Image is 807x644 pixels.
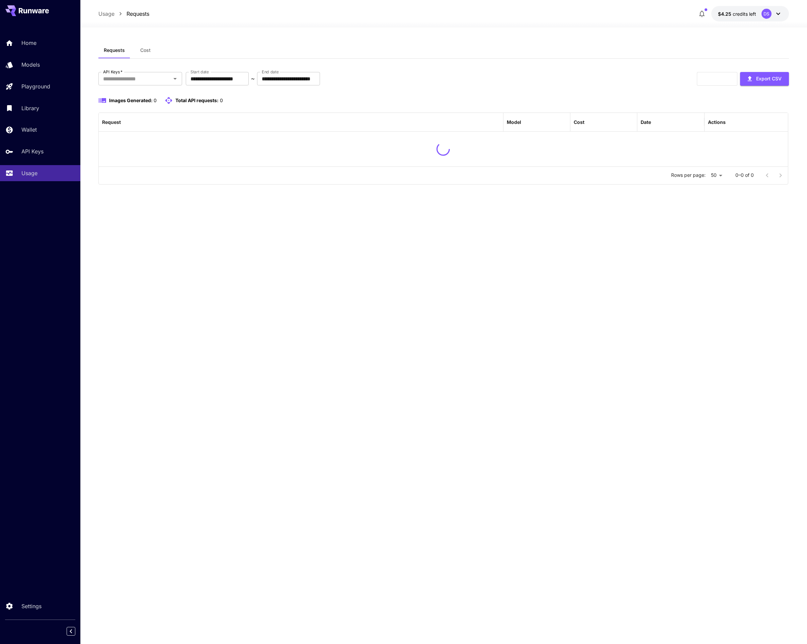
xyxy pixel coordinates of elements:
[67,627,75,636] button: Collapse sidebar
[72,625,80,637] div: Collapse sidebar
[761,9,772,19] div: DS
[21,104,39,112] p: Library
[21,147,44,155] p: API Keys
[21,39,36,47] p: Home
[641,119,651,125] div: Date
[733,11,756,17] span: credits left
[718,11,733,17] span: $4.25
[21,61,40,69] p: Models
[21,169,37,177] p: Usage
[220,97,223,103] span: 0
[154,97,157,103] span: 0
[718,10,756,17] div: $4.24839
[21,82,50,90] p: Playground
[140,47,151,53] span: Cost
[104,47,125,53] span: Requests
[507,119,521,125] div: Model
[574,119,584,125] div: Cost
[251,75,255,83] p: ~
[21,126,37,134] p: Wallet
[671,172,706,178] p: Rows per page:
[740,72,789,86] button: Export CSV
[262,69,278,75] label: End date
[127,10,149,18] a: Requests
[103,69,123,75] label: API Keys
[708,170,725,180] div: 50
[175,97,219,103] span: Total API requests:
[21,602,42,610] p: Settings
[98,10,149,18] nav: breadcrumb
[711,6,789,21] button: $4.24839DS
[109,97,153,103] span: Images Generated:
[190,69,209,75] label: Start date
[102,119,121,125] div: Request
[98,10,114,18] a: Usage
[735,172,754,178] p: 0–0 of 0
[708,119,726,125] div: Actions
[170,74,180,83] button: Open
